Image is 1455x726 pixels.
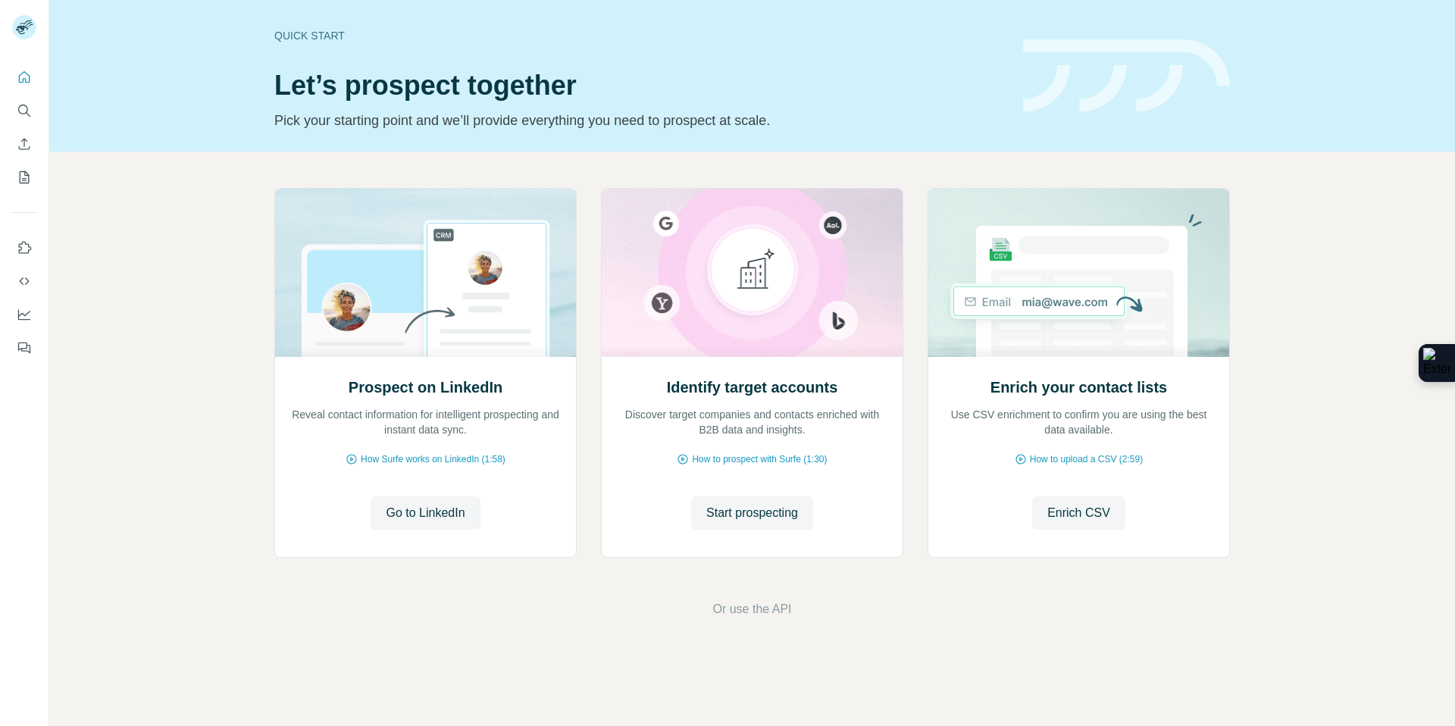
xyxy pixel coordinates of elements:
button: My lists [12,164,36,191]
span: Go to LinkedIn [386,504,465,522]
span: How Surfe works on LinkedIn (1:58) [361,452,505,466]
button: Search [12,97,36,124]
button: Start prospecting [691,496,813,530]
button: Use Surfe on LinkedIn [12,234,36,261]
div: Quick start [274,28,1005,43]
img: Prospect on LinkedIn [274,189,577,357]
img: Extension Icon [1423,348,1450,378]
span: Enrich CSV [1047,504,1110,522]
p: Discover target companies and contacts enriched with B2B data and insights. [617,407,887,437]
img: Identify target accounts [601,189,903,357]
button: Enrich CSV [1032,496,1125,530]
button: Feedback [12,334,36,361]
h1: Let’s prospect together [274,70,1005,101]
h2: Enrich your contact lists [990,377,1167,398]
button: Go to LinkedIn [371,496,480,530]
h2: Identify target accounts [667,377,838,398]
span: How to prospect with Surfe (1:30) [692,452,827,466]
img: banner [1023,39,1230,113]
button: Dashboard [12,301,36,328]
button: Quick start [12,64,36,91]
button: Use Surfe API [12,268,36,295]
button: Or use the API [712,600,791,618]
img: Enrich your contact lists [928,189,1230,357]
p: Pick your starting point and we’ll provide everything you need to prospect at scale. [274,110,1005,131]
span: How to upload a CSV (2:59) [1030,452,1143,466]
span: Start prospecting [706,504,798,522]
h2: Prospect on LinkedIn [349,377,502,398]
button: Enrich CSV [12,130,36,158]
p: Reveal contact information for intelligent prospecting and instant data sync. [290,407,561,437]
p: Use CSV enrichment to confirm you are using the best data available. [943,407,1214,437]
